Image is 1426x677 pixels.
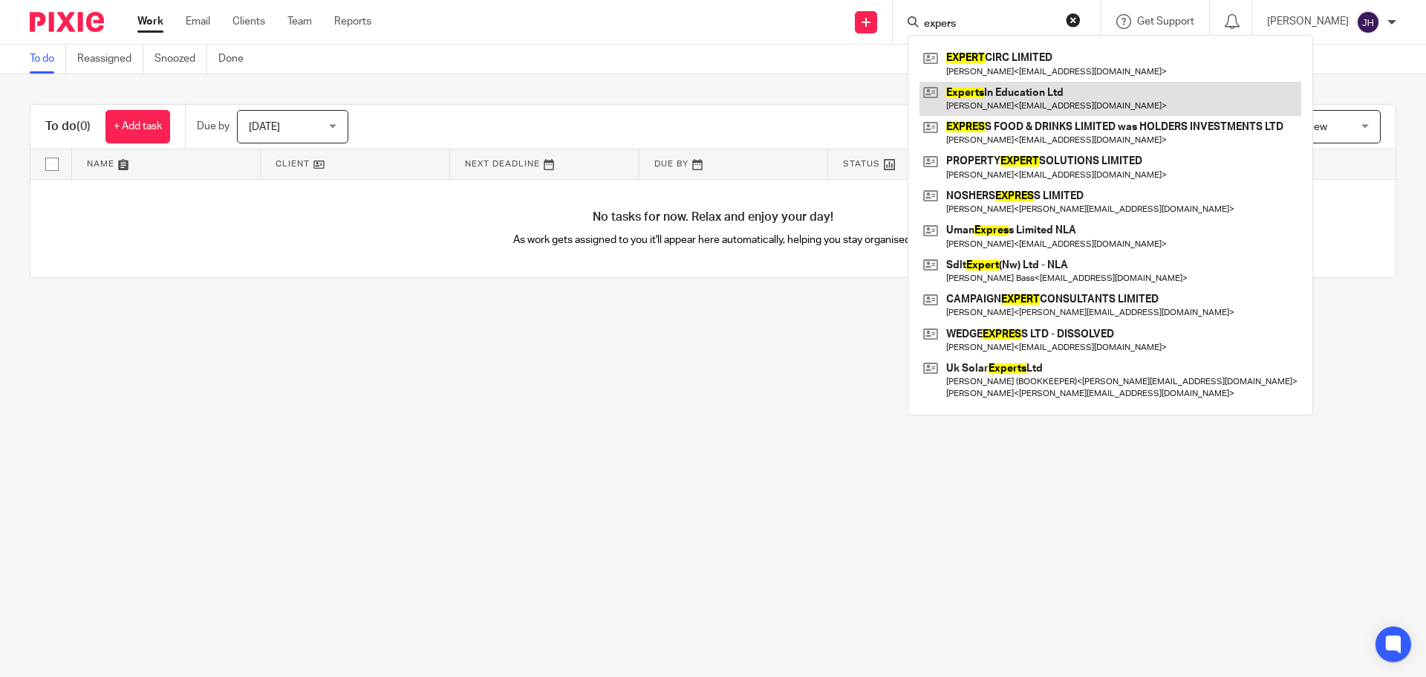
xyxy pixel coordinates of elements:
[76,120,91,132] span: (0)
[1356,10,1380,34] img: svg%3E
[334,14,371,29] a: Reports
[197,119,229,134] p: Due by
[30,210,1396,225] h4: No tasks for now. Relax and enjoy your day!
[218,45,255,74] a: Done
[154,45,207,74] a: Snoozed
[372,233,1055,247] p: As work gets assigned to you it'll appear here automatically, helping you stay organised.
[45,119,91,135] h1: To do
[287,14,312,29] a: Team
[137,14,163,29] a: Work
[1066,13,1081,27] button: Clear
[1267,14,1349,29] p: [PERSON_NAME]
[77,45,143,74] a: Reassigned
[232,14,265,29] a: Clients
[30,45,66,74] a: To do
[922,18,1056,31] input: Search
[186,14,210,29] a: Email
[1137,16,1194,27] span: Get Support
[30,12,104,32] img: Pixie
[105,110,170,143] a: + Add task
[249,122,280,132] span: [DATE]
